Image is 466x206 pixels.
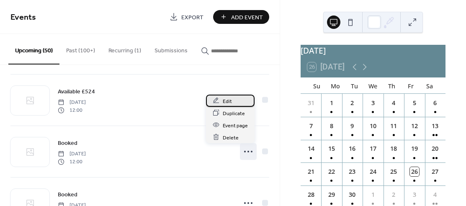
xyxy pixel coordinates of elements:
[58,191,77,199] span: Booked
[223,133,239,142] span: Delete
[430,167,440,176] div: 27
[345,77,364,94] div: Tu
[327,190,336,199] div: 29
[389,144,399,153] div: 18
[58,138,77,148] a: Booked
[348,121,357,131] div: 9
[59,34,102,64] button: Past (100+)
[430,98,440,108] div: 6
[410,98,419,108] div: 5
[306,144,316,153] div: 14
[306,98,316,108] div: 31
[348,167,357,176] div: 23
[389,190,399,199] div: 2
[410,190,419,199] div: 3
[223,109,245,118] span: Duplicate
[327,121,336,131] div: 8
[430,190,440,199] div: 4
[223,97,232,106] span: Edit
[382,77,401,94] div: Th
[389,98,399,108] div: 4
[368,144,378,153] div: 17
[401,77,420,94] div: Fr
[420,77,439,94] div: Sa
[348,190,357,199] div: 30
[231,13,263,22] span: Add Event
[348,98,357,108] div: 2
[306,121,316,131] div: 7
[58,190,77,199] a: Booked
[368,167,378,176] div: 24
[148,34,194,64] button: Submissions
[58,88,95,96] span: Available £524
[363,77,382,94] div: We
[327,98,336,108] div: 1
[410,167,419,176] div: 26
[58,106,86,114] span: 12:00
[368,121,378,131] div: 10
[327,167,336,176] div: 22
[389,121,399,131] div: 11
[58,99,86,106] span: [DATE]
[58,139,77,148] span: Booked
[307,77,326,94] div: Su
[181,13,203,22] span: Export
[348,144,357,153] div: 16
[58,150,86,158] span: [DATE]
[410,144,419,153] div: 19
[8,34,59,64] button: Upcoming (50)
[430,121,440,131] div: 13
[430,144,440,153] div: 20
[58,158,86,165] span: 12:00
[163,10,210,24] a: Export
[10,9,36,26] span: Events
[368,98,378,108] div: 3
[306,190,316,199] div: 28
[58,87,95,96] a: Available £524
[223,121,248,130] span: Event page
[389,167,399,176] div: 25
[213,10,269,24] button: Add Event
[301,45,445,57] div: [DATE]
[326,77,345,94] div: Mo
[327,144,336,153] div: 15
[410,121,419,131] div: 12
[306,167,316,176] div: 21
[368,190,378,199] div: 1
[102,34,148,64] button: Recurring (1)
